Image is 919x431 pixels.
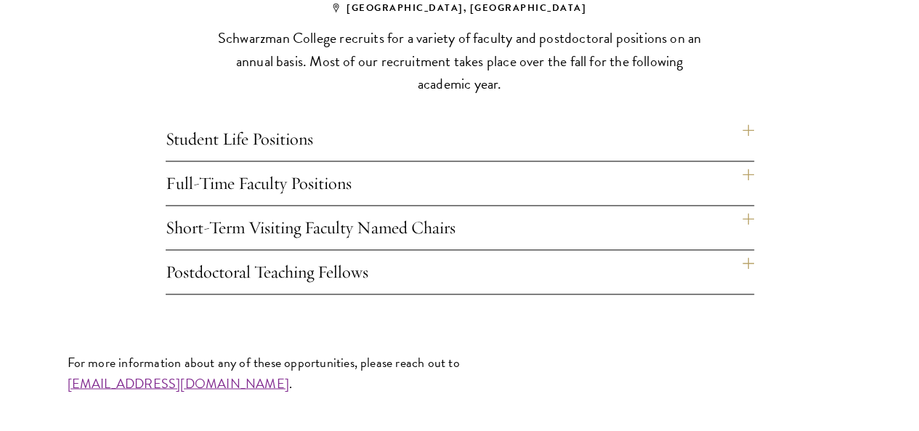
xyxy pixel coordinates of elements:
h4: Student Life Positions [166,117,754,161]
a: [EMAIL_ADDRESS][DOMAIN_NAME] [68,373,289,392]
h4: Short-Term Visiting Faculty Named Chairs [166,206,754,249]
h4: Postdoctoral Teaching Fellows [166,250,754,294]
h4: Full-Time Faculty Positions [166,161,754,205]
p: Schwarzman College recruits for a variety of faculty and postdoctoral positions on an annual basi... [209,27,710,95]
p: For more information about any of these opportunities, please reach out to . [68,353,852,393]
span: [GEOGRAPHIC_DATA], [GEOGRAPHIC_DATA] [333,1,586,15]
